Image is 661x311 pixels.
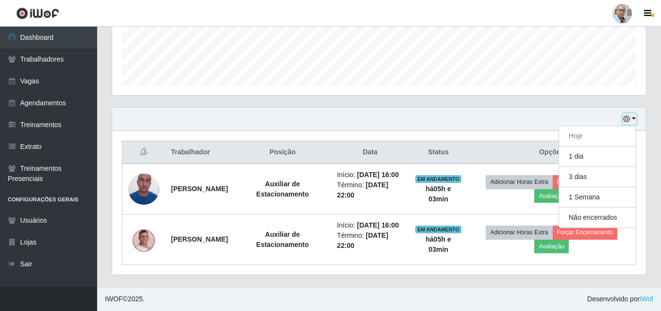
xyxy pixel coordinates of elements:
[553,175,618,189] button: Forçar Encerramento
[468,141,636,164] th: Opções
[534,189,569,203] button: Avaliação
[256,180,309,198] strong: Auxiliar de Estacionamento
[409,141,467,164] th: Status
[486,175,552,189] button: Adicionar Horas Extra
[337,220,404,230] li: Início:
[559,126,636,147] button: Hoje
[587,294,653,304] span: Desenvolvido por
[426,235,451,253] strong: há 05 h e 03 min
[105,294,145,304] span: © 2025 .
[357,221,399,229] time: [DATE] 16:00
[16,7,59,19] img: CoreUI Logo
[426,185,451,203] strong: há 05 h e 03 min
[128,227,159,252] img: 1753657794780.jpeg
[105,295,123,303] span: IWOF
[165,141,234,164] th: Trabalhador
[171,185,228,193] strong: [PERSON_NAME]
[357,171,399,179] time: [DATE] 16:00
[640,295,653,303] a: iWof
[486,226,552,239] button: Adicionar Horas Extra
[234,141,331,164] th: Posição
[553,226,618,239] button: Forçar Encerramento
[331,141,409,164] th: Data
[337,170,404,180] li: Início:
[128,168,159,210] img: 1728497043228.jpeg
[534,240,569,253] button: Avaliação
[256,230,309,248] strong: Auxiliar de Estacionamento
[171,235,228,243] strong: [PERSON_NAME]
[559,167,636,187] button: 3 dias
[559,187,636,208] button: 1 Semana
[337,230,404,251] li: Término:
[559,208,636,228] button: Não encerrados
[415,226,461,233] span: EM ANDAMENTO
[559,147,636,167] button: 1 dia
[415,175,461,183] span: EM ANDAMENTO
[337,180,404,200] li: Término:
